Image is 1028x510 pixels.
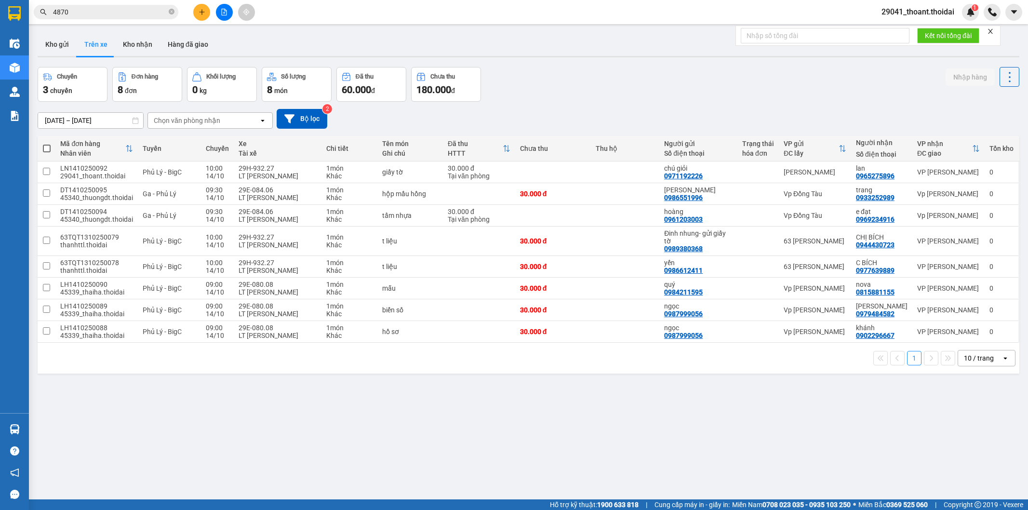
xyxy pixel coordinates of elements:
[143,263,182,270] span: Phủ Lý - BigC
[239,281,317,288] div: 29E-080.08
[193,4,210,21] button: plus
[187,67,257,102] button: Khối lượng0kg
[856,324,908,332] div: khánh
[917,212,980,219] div: Vp [PERSON_NAME]
[874,6,962,18] span: 29041_thoant.thoidai
[50,87,72,94] span: chuyến
[326,302,373,310] div: 1 món
[206,73,236,80] div: Khối lượng
[239,233,317,241] div: 29H-932.27
[143,284,182,292] span: Phủ Lý - BigC
[60,233,133,241] div: 63TQT1310250079
[206,164,229,172] div: 10:00
[43,84,48,95] span: 3
[853,503,856,507] span: ⚪️
[784,149,839,157] div: ĐC lấy
[989,190,1014,198] div: 0
[762,501,851,509] strong: 0708 023 035 - 0935 103 250
[382,284,438,292] div: mẫu
[448,140,503,148] div: Đã thu
[520,284,586,292] div: 30.000 đ
[221,9,227,15] span: file-add
[907,351,921,365] button: 1
[326,172,373,180] div: Khác
[326,324,373,332] div: 1 món
[917,328,980,336] div: VP [PERSON_NAME]
[597,501,639,509] strong: 1900 633 818
[917,284,980,292] div: VP [PERSON_NAME]
[664,310,703,318] div: 0987999056
[856,139,908,147] div: Người nhận
[239,241,317,249] div: LT [PERSON_NAME]
[664,229,733,245] div: Đinh nhung- gửi giấy tờ
[664,164,733,172] div: chú giỏi
[206,233,229,241] div: 10:00
[972,4,978,11] sup: 1
[262,67,332,102] button: Số lượng8món
[550,499,639,510] span: Hỗ trợ kỹ thuật:
[382,190,438,198] div: hộp mầu hồng
[987,28,994,35] span: close
[989,263,1014,270] div: 0
[856,215,894,223] div: 0969234916
[917,306,980,314] div: VP [PERSON_NAME]
[1001,354,1009,362] svg: open
[274,87,288,94] span: món
[199,9,205,15] span: plus
[115,33,160,56] button: Kho nhận
[60,281,133,288] div: LH1410250090
[382,237,438,245] div: t liệu
[206,259,229,267] div: 10:00
[239,267,317,274] div: LT [PERSON_NAME]
[935,499,936,510] span: |
[784,263,846,270] div: 63 [PERSON_NAME]
[448,172,510,180] div: Tại văn phòng
[277,109,327,129] button: Bộ lọc
[664,281,733,288] div: quý
[10,87,20,97] img: warehouse-icon
[382,306,438,314] div: biển số
[856,310,894,318] div: 0979484582
[912,136,985,161] th: Toggle SortBy
[326,281,373,288] div: 1 món
[132,73,158,80] div: Đơn hàng
[856,186,908,194] div: trang
[143,237,182,245] span: Phủ Lý - BigC
[989,284,1014,292] div: 0
[336,67,406,102] button: Đã thu60.000đ
[856,208,908,215] div: e đạt
[975,501,981,508] span: copyright
[60,215,133,223] div: 45340_thuongdt.thoidai
[239,194,317,201] div: LT [PERSON_NAME]
[664,267,703,274] div: 0986612411
[664,259,733,267] div: yến
[169,9,174,14] span: close-circle
[60,172,133,180] div: 29041_thoant.thoidai
[206,208,229,215] div: 09:30
[784,140,839,148] div: VP gửi
[973,4,976,11] span: 1
[10,468,19,477] span: notification
[520,190,586,198] div: 30.000 đ
[216,4,233,21] button: file-add
[856,233,908,241] div: CHỊ BÍCH
[326,267,373,274] div: Khác
[77,33,115,56] button: Trên xe
[654,499,730,510] span: Cung cấp máy in - giấy in:
[784,168,846,176] div: [PERSON_NAME]
[60,164,133,172] div: LN1410250092
[259,117,267,124] svg: open
[206,194,229,201] div: 14/10
[60,267,133,274] div: thanhttl.thoidai
[917,263,980,270] div: VP [PERSON_NAME]
[10,63,20,73] img: warehouse-icon
[856,194,894,201] div: 0933252989
[239,324,317,332] div: 29E-080.08
[856,241,894,249] div: 0944430723
[60,310,133,318] div: 45339_thaiha.thoidai
[856,172,894,180] div: 0965275896
[322,104,332,114] sup: 2
[664,332,703,339] div: 0987999056
[206,332,229,339] div: 14/10
[60,194,133,201] div: 45340_thuongdt.thoidai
